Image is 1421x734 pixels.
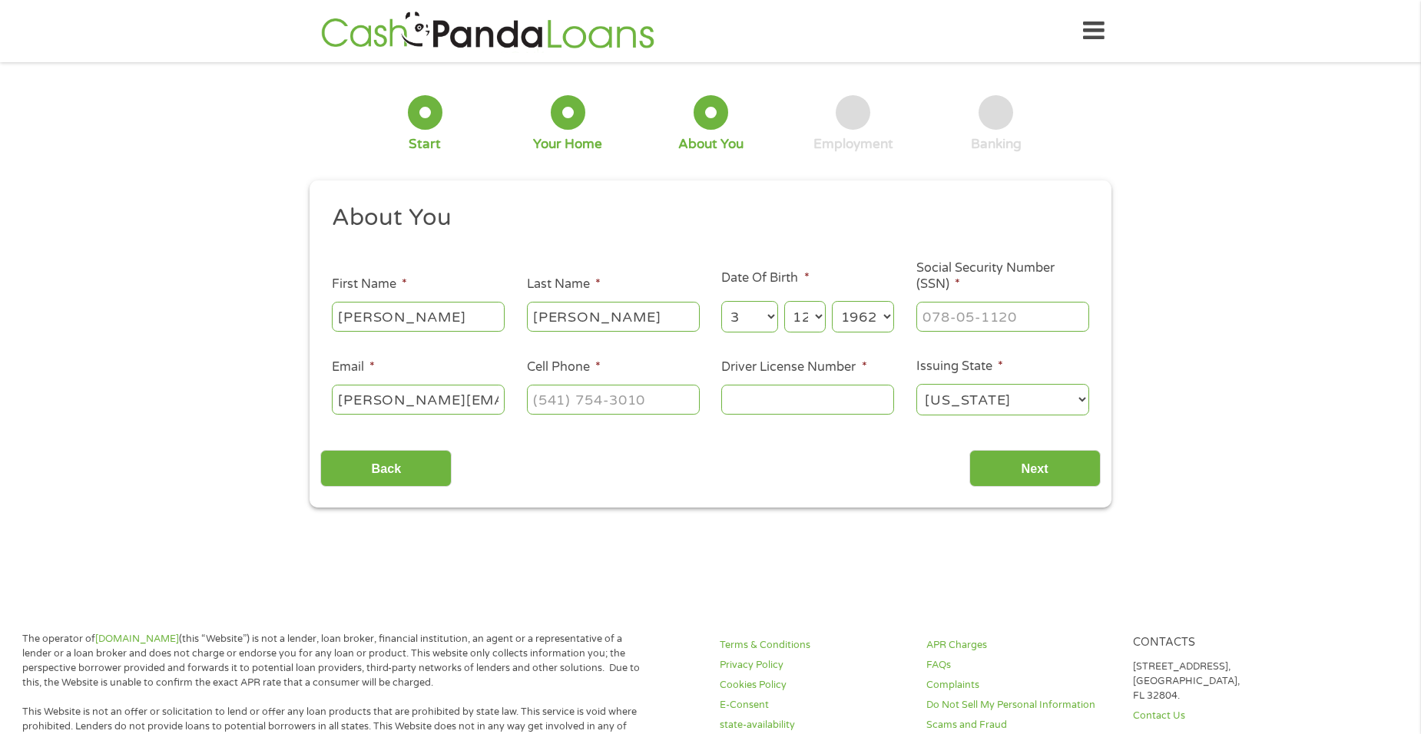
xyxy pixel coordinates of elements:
[720,658,907,673] a: Privacy Policy
[916,302,1089,331] input: 078-05-1120
[721,359,866,375] label: Driver License Number
[332,203,1078,233] h2: About You
[926,678,1114,693] a: Complaints
[926,658,1114,673] a: FAQs
[527,276,601,293] label: Last Name
[916,359,1003,375] label: Issuing State
[527,359,601,375] label: Cell Phone
[678,136,744,153] div: About You
[720,718,907,732] a: state-availability
[916,260,1089,293] label: Social Security Number (SSN)
[22,632,641,690] p: The operator of (this “Website”) is not a lender, loan broker, financial institution, an agent or...
[720,638,907,653] a: Terms & Conditions
[95,633,179,645] a: [DOMAIN_NAME]
[332,276,407,293] label: First Name
[527,385,700,414] input: (541) 754-3010
[527,302,700,331] input: Smith
[926,698,1114,713] a: Do Not Sell My Personal Information
[926,718,1114,732] a: Scams and Fraud
[813,136,893,153] div: Employment
[316,9,659,53] img: GetLoanNow Logo
[320,450,452,488] input: Back
[409,136,441,153] div: Start
[533,136,602,153] div: Your Home
[720,678,907,693] a: Cookies Policy
[721,270,809,286] label: Date Of Birth
[1133,709,1320,723] a: Contact Us
[1133,636,1320,650] h4: Contacts
[1133,660,1320,703] p: [STREET_ADDRESS], [GEOGRAPHIC_DATA], FL 32804.
[332,385,505,414] input: john@gmail.com
[926,638,1114,653] a: APR Charges
[720,698,907,713] a: E-Consent
[332,359,375,375] label: Email
[971,136,1022,153] div: Banking
[969,450,1101,488] input: Next
[332,302,505,331] input: John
